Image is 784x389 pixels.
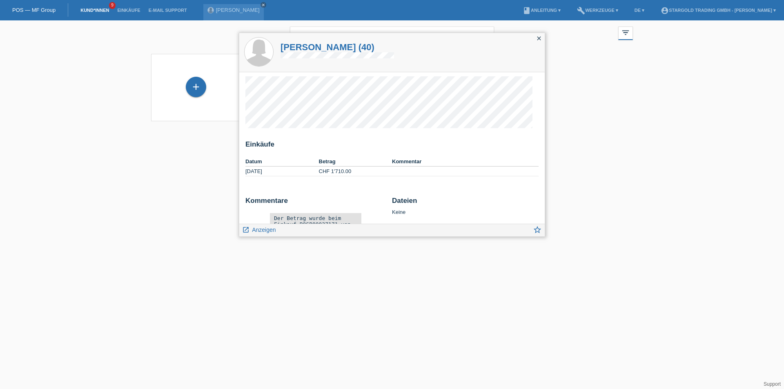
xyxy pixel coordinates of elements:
i: launch [242,226,249,233]
a: close [261,2,266,8]
a: star_border [533,226,542,236]
a: POS — MF Group [12,7,56,13]
th: Kommentar [392,157,539,167]
td: [DATE] [245,167,319,176]
td: CHF 1'710.00 [319,167,392,176]
h2: Kommentare [245,197,386,209]
i: build [577,7,585,15]
th: Betrag [319,157,392,167]
a: account_circleStargold Trading GmbH - [PERSON_NAME] ▾ [657,8,780,13]
a: E-Mail Support [145,8,191,13]
i: close [261,3,265,7]
a: [PERSON_NAME] [216,7,260,13]
i: close [480,31,490,41]
h2: Dateien [392,197,539,209]
div: Kund*in hinzufügen [186,80,206,94]
span: Anzeigen [252,227,276,233]
a: launch Anzeigen [242,224,276,234]
i: book [523,7,531,15]
a: DE ▾ [630,8,648,13]
div: Keine [392,197,539,215]
a: [PERSON_NAME] (40) [281,42,394,52]
th: Datum [245,157,319,167]
a: Kund*innen [76,8,113,13]
i: filter_list [621,28,630,37]
a: Einkäufe [113,8,144,13]
i: star_border [533,225,542,234]
div: Der Betrag wurde beim Einkauf POSP00027171 von CHF 2'000.00 auf CHF 1'710.00 reduziert. [274,215,357,240]
i: close [536,35,542,42]
span: 9 [109,2,116,9]
a: buildWerkzeuge ▾ [573,8,622,13]
a: bookAnleitung ▾ [519,8,565,13]
a: Support [764,381,781,387]
input: Suche... [290,27,494,46]
i: account_circle [661,7,669,15]
h2: Einkäufe [245,140,539,153]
